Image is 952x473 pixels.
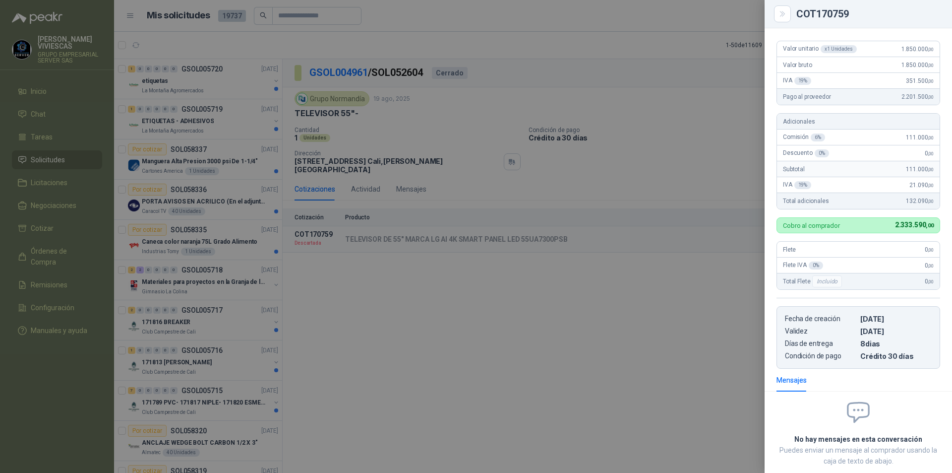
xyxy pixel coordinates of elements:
[860,352,932,360] p: Crédito 30 días
[777,193,940,209] div: Total adicionales
[785,352,856,360] p: Condición de pago
[928,199,934,204] span: ,00
[901,93,934,100] span: 2.201.500
[860,327,932,336] p: [DATE]
[777,114,940,130] div: Adicionales
[785,339,856,348] p: Días de entrega
[909,182,934,189] span: 21.090
[785,315,856,323] p: Fecha de creación
[776,375,807,386] div: Mensajes
[783,166,805,173] span: Subtotal
[776,434,940,445] h2: No hay mensajes en esta conversación
[928,263,934,269] span: ,00
[906,166,934,173] span: 111.000
[783,222,840,229] p: Cobro al comprador
[906,134,934,141] span: 111.000
[928,135,934,140] span: ,00
[895,221,934,229] span: 2.333.590
[783,275,844,287] span: Total Flete
[794,181,812,189] div: 19 %
[821,45,857,53] div: x 1 Unidades
[794,77,812,85] div: 19 %
[783,181,811,189] span: IVA
[783,77,811,85] span: IVA
[783,246,796,253] span: Flete
[928,183,934,188] span: ,00
[776,8,788,20] button: Close
[783,149,829,157] span: Descuento
[811,134,825,141] div: 6 %
[809,262,823,270] div: 0 %
[928,94,934,100] span: ,00
[926,222,934,229] span: ,00
[783,62,812,68] span: Valor bruto
[925,262,934,269] span: 0
[901,46,934,53] span: 1.850.000
[928,247,934,253] span: ,00
[860,315,932,323] p: [DATE]
[928,78,934,84] span: ,00
[783,45,857,53] span: Valor unitario
[925,278,934,285] span: 0
[906,77,934,84] span: 351.500
[925,150,934,157] span: 0
[906,198,934,204] span: 132.090
[860,339,932,348] p: 8 dias
[928,167,934,172] span: ,00
[796,9,940,19] div: COT170759
[785,327,856,336] p: Validez
[812,275,842,287] div: Incluido
[928,279,934,284] span: ,00
[776,445,940,467] p: Puedes enviar un mensaje al comprador usando la caja de texto de abajo.
[815,149,829,157] div: 0 %
[783,134,825,141] span: Comisión
[928,63,934,68] span: ,00
[928,47,934,52] span: ,00
[925,246,934,253] span: 0
[901,62,934,68] span: 1.850.000
[783,262,823,270] span: Flete IVA
[928,151,934,156] span: ,00
[783,93,831,100] span: Pago al proveedor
